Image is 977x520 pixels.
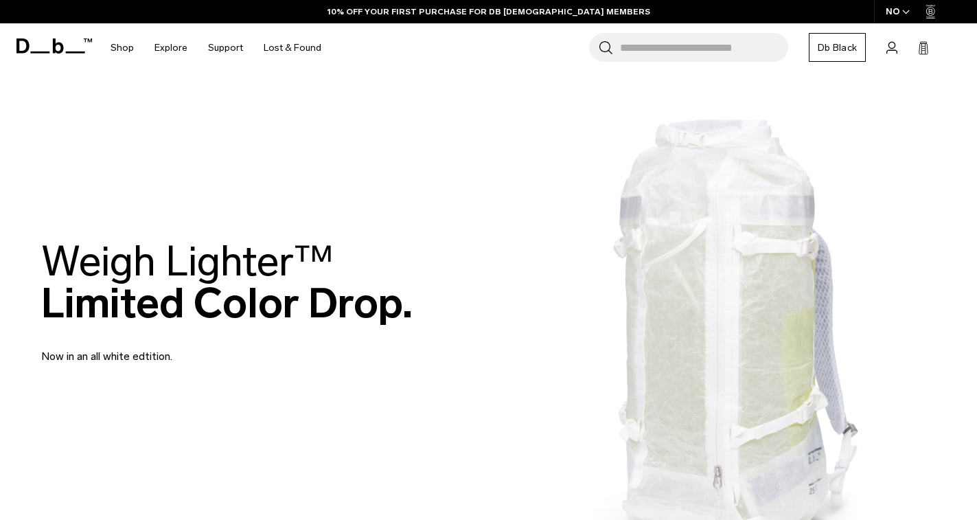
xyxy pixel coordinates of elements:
[264,23,321,72] a: Lost & Found
[111,23,134,72] a: Shop
[41,236,334,286] span: Weigh Lighter™
[100,23,332,72] nav: Main Navigation
[41,332,371,365] p: Now in an all white edtition.
[154,23,187,72] a: Explore
[809,33,866,62] a: Db Black
[41,240,413,324] h2: Limited Color Drop.
[208,23,243,72] a: Support
[327,5,650,18] a: 10% OFF YOUR FIRST PURCHASE FOR DB [DEMOGRAPHIC_DATA] MEMBERS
